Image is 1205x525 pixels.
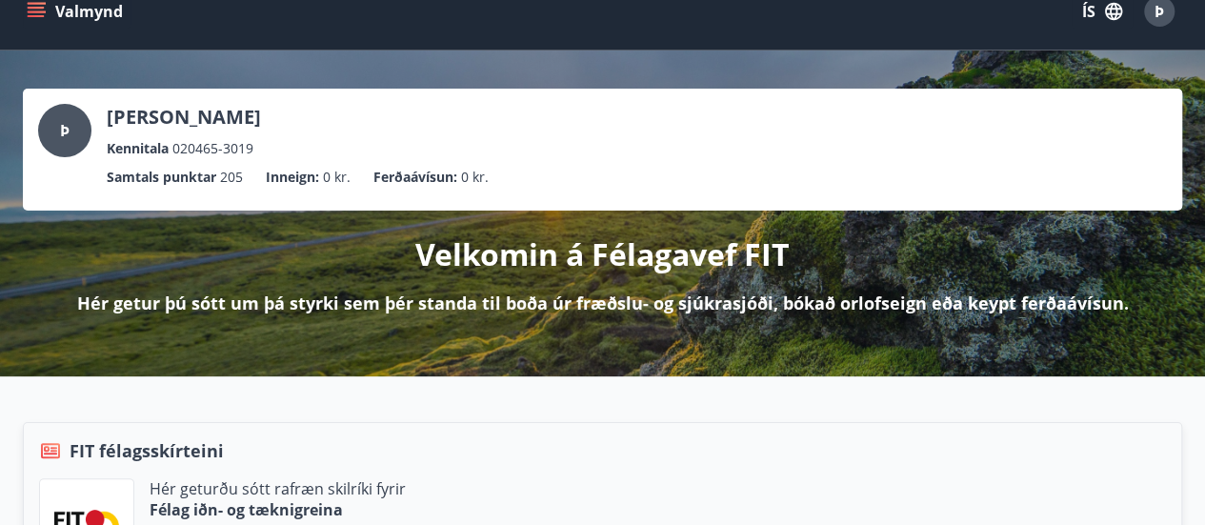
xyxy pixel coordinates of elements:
span: FIT félagsskírteini [70,438,224,463]
span: Þ [60,120,70,141]
p: Kennitala [107,138,169,159]
p: [PERSON_NAME] [107,104,261,131]
span: 0 kr. [323,167,351,188]
span: 020465-3019 [172,138,253,159]
span: 205 [220,167,243,188]
p: Velkomin á Félagavef FIT [415,233,790,275]
p: Ferðaávísun : [373,167,457,188]
p: Hér getur þú sótt um þá styrki sem þér standa til boða úr fræðslu- og sjúkrasjóði, bókað orlofsei... [77,291,1129,315]
p: Samtals punktar [107,167,216,188]
p: Inneign : [266,167,319,188]
p: Hér geturðu sótt rafræn skilríki fyrir [150,478,406,499]
span: Þ [1155,1,1164,22]
span: 0 kr. [461,167,489,188]
p: Félag iðn- og tæknigreina [150,499,406,520]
